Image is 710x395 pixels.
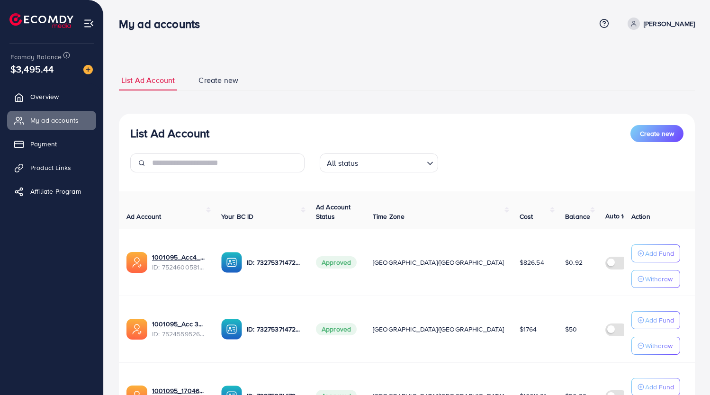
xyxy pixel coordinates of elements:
[247,323,301,335] p: ID: 7327537147282571265
[631,212,650,221] span: Action
[7,135,96,153] a: Payment
[130,126,209,140] h3: List Ad Account
[645,314,674,326] p: Add Fund
[624,18,695,30] a: [PERSON_NAME]
[121,75,175,86] span: List Ad Account
[10,62,54,76] span: $3,495.44
[152,252,206,272] div: <span class='underline'>1001095_Acc4_1751957612300</span></br>7524600581361696769
[644,18,695,29] p: [PERSON_NAME]
[520,258,544,267] span: $826.54
[631,270,680,288] button: Withdraw
[221,212,254,221] span: Your BC ID
[645,381,674,393] p: Add Fund
[520,212,533,221] span: Cost
[126,212,162,221] span: Ad Account
[7,158,96,177] a: Product Links
[126,319,147,340] img: ic-ads-acc.e4c84228.svg
[83,18,94,29] img: menu
[30,92,59,101] span: Overview
[221,252,242,273] img: ic-ba-acc.ded83a64.svg
[373,258,504,267] span: [GEOGRAPHIC_DATA]/[GEOGRAPHIC_DATA]
[361,154,423,170] input: Search for option
[316,323,357,335] span: Approved
[7,111,96,130] a: My ad accounts
[520,324,537,334] span: $1764
[152,329,206,339] span: ID: 7524559526306070535
[645,273,673,285] p: Withdraw
[316,202,351,221] span: Ad Account Status
[565,258,583,267] span: $0.92
[320,153,438,172] div: Search for option
[645,248,674,259] p: Add Fund
[645,340,673,351] p: Withdraw
[119,17,207,31] h3: My ad accounts
[373,324,504,334] span: [GEOGRAPHIC_DATA]/[GEOGRAPHIC_DATA]
[30,139,57,149] span: Payment
[7,182,96,201] a: Affiliate Program
[565,212,590,221] span: Balance
[152,262,206,272] span: ID: 7524600581361696769
[373,212,404,221] span: Time Zone
[316,256,357,269] span: Approved
[221,319,242,340] img: ic-ba-acc.ded83a64.svg
[9,13,73,28] img: logo
[247,257,301,268] p: ID: 7327537147282571265
[565,324,577,334] span: $50
[30,163,71,172] span: Product Links
[7,87,96,106] a: Overview
[152,319,206,329] a: 1001095_Acc 3_1751948238983
[126,252,147,273] img: ic-ads-acc.e4c84228.svg
[640,129,674,138] span: Create new
[83,65,93,74] img: image
[631,337,680,355] button: Withdraw
[631,244,680,262] button: Add Fund
[152,252,206,262] a: 1001095_Acc4_1751957612300
[30,187,81,196] span: Affiliate Program
[630,125,683,142] button: Create new
[10,52,62,62] span: Ecomdy Balance
[605,210,641,222] p: Auto top-up
[631,311,680,329] button: Add Fund
[152,319,206,339] div: <span class='underline'>1001095_Acc 3_1751948238983</span></br>7524559526306070535
[325,156,360,170] span: All status
[198,75,238,86] span: Create new
[30,116,79,125] span: My ad accounts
